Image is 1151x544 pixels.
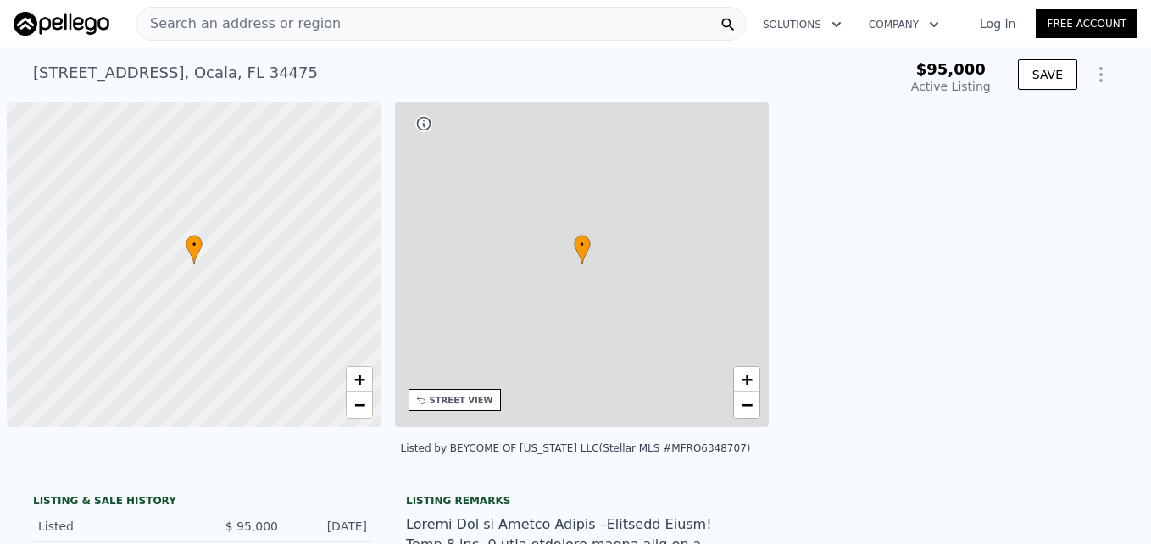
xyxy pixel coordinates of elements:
[38,518,189,535] div: Listed
[916,60,986,78] span: $95,000
[574,237,591,253] span: •
[1036,9,1137,38] a: Free Account
[742,394,753,415] span: −
[742,369,753,390] span: +
[292,518,367,535] div: [DATE]
[33,494,372,511] div: LISTING & SALE HISTORY
[734,392,759,418] a: Zoom out
[186,237,203,253] span: •
[136,14,341,34] span: Search an address or region
[225,519,278,533] span: $ 95,000
[33,61,318,85] div: [STREET_ADDRESS] , Ocala , FL 34475
[749,9,855,40] button: Solutions
[855,9,953,40] button: Company
[347,392,372,418] a: Zoom out
[406,494,745,508] div: Listing remarks
[347,367,372,392] a: Zoom in
[574,235,591,264] div: •
[14,12,109,36] img: Pellego
[430,394,493,407] div: STREET VIEW
[1018,59,1077,90] button: SAVE
[734,367,759,392] a: Zoom in
[959,15,1036,32] a: Log In
[353,369,364,390] span: +
[911,80,991,93] span: Active Listing
[353,394,364,415] span: −
[1084,58,1118,92] button: Show Options
[186,235,203,264] div: •
[401,442,751,454] div: Listed by BEYCOME OF [US_STATE] LLC (Stellar MLS #MFRO6348707)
